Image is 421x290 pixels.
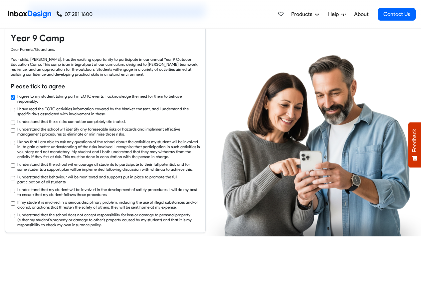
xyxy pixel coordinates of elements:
span: Products [291,10,315,18]
span: Feedback [412,129,418,152]
label: I know that I am able to ask any questions of the school about the activities my student will be ... [17,139,200,159]
label: I understand that these risks cannot be completely eliminated. [17,119,126,124]
a: 07 281 1600 [57,10,93,18]
label: I understand that the school does not accept responsibility for loss or damage to personal proper... [17,212,200,227]
a: About [352,8,370,21]
a: Help [325,8,348,21]
h4: Year 9 Camp [11,32,200,44]
button: Feedback - Show survey [408,122,421,167]
label: I understand that the school will encourage all students to participate to their full potential, ... [17,162,200,172]
label: If my student is involved in a serious disciplinary problem, including the use of illegal substan... [17,200,200,210]
label: I understand the school will identify any foreseeable risks or hazards and implement effective ma... [17,127,200,137]
label: I have read the EOTC activities information covered by the blanket consent, and I understand the ... [17,106,200,116]
label: I agree to my student taking part in EOTC events. I acknowledge the need for them to behave respo... [17,94,200,104]
label: I understand that behaviour will be monitored and supports put in place to promote the full parti... [17,174,200,184]
a: Products [289,8,322,21]
h6: Please tick to agree [11,82,200,91]
a: Contact Us [378,8,416,21]
label: I understand that my student will be involved in the development of safety procedures. I will do ... [17,187,200,197]
span: Help [328,10,341,18]
div: Dear Parents/Guardians, Your child, [PERSON_NAME], has the exciting opportunity to participate in... [11,47,200,77]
